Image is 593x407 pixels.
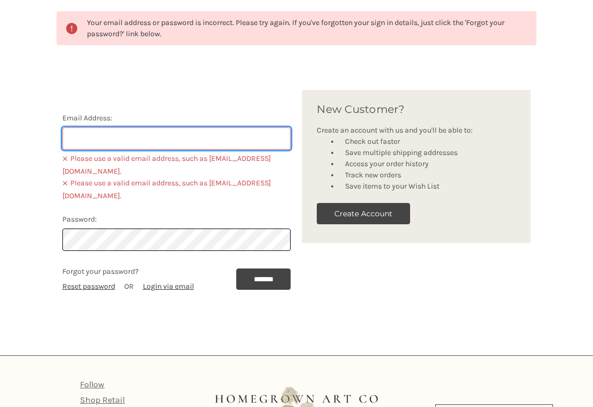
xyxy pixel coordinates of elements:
[87,18,504,38] span: Your email address or password is incorrect. Please try again. If you've forgotten your sign in d...
[317,213,410,222] a: Create Account
[339,147,516,158] li: Save multiple shipping addresses
[339,158,516,169] li: Access your order history
[80,379,105,389] a: Follow
[80,395,125,405] a: Shop Retail
[317,203,410,224] button: Create Account
[339,169,516,181] li: Track new orders
[124,282,134,291] span: OR
[62,214,291,225] label: Password:
[317,125,516,136] p: Create an account with us and you'll be able to:
[143,282,194,291] a: Login via email
[62,282,115,291] a: Reset password
[62,177,291,202] span: Please use a valid email address, such as [EMAIL_ADDRESS][DOMAIN_NAME].
[339,136,516,147] li: Check out faster
[62,152,291,178] span: Please use a valid email address, such as [EMAIL_ADDRESS][DOMAIN_NAME].
[317,101,516,117] h2: New Customer?
[62,266,194,277] p: Forgot your password?
[339,181,516,192] li: Save items to your Wish List
[62,112,291,124] label: Email Address:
